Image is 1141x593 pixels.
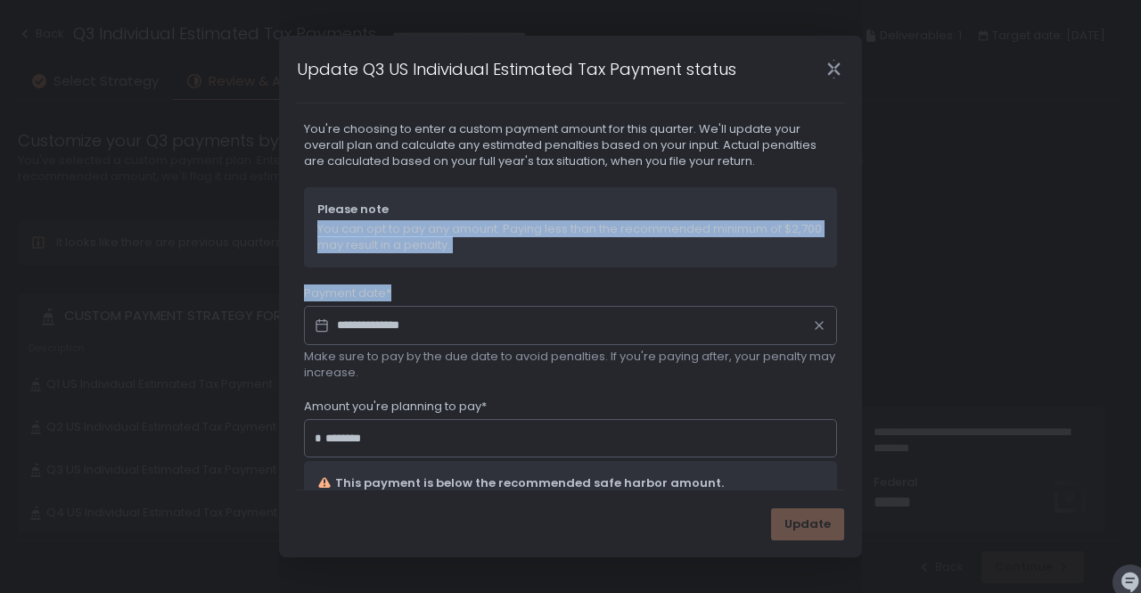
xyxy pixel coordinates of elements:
span: You can opt to pay any amount. Paying less than the recommended minimum of $2,700 may result in a... [317,221,824,253]
div: Close [805,59,862,79]
span: Make sure to pay by the due date to avoid penalties. If you're paying after, your penalty may inc... [304,349,837,381]
span: You're choosing to enter a custom payment amount for this quarter. We'll update your overall plan... [304,121,837,169]
span: Payment date* [304,285,391,301]
input: Datepicker input [304,306,837,345]
h1: Update Q3 US Individual Estimated Tax Payment status [297,57,736,81]
span: This payment is below the recommended safe harbor amount. [335,475,724,491]
span: Amount you're planning to pay* [304,399,487,415]
span: Please note [317,202,824,218]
